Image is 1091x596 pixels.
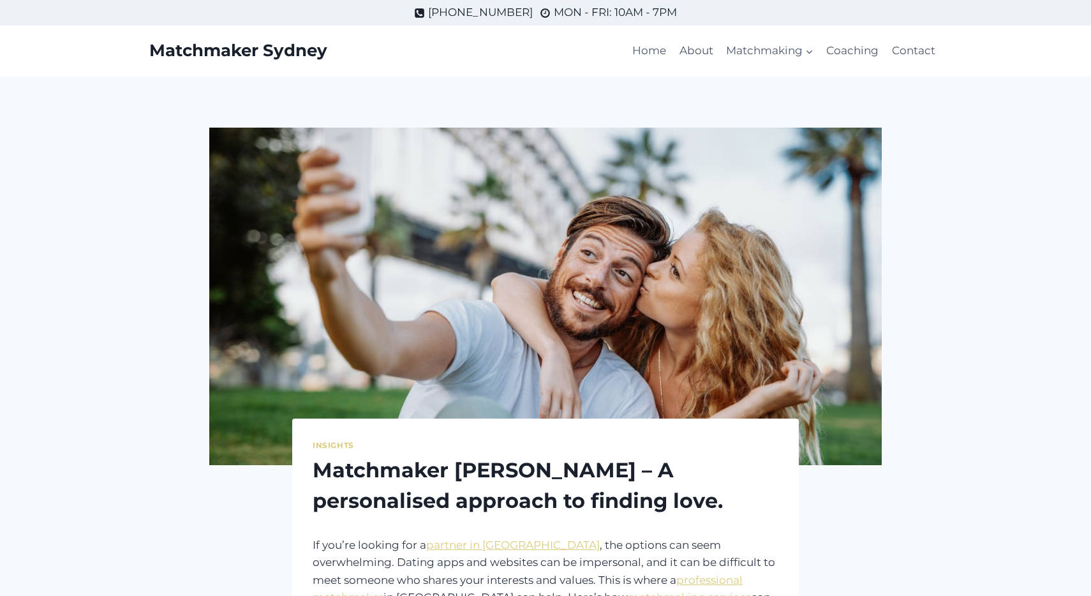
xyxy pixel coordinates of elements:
a: Contact [886,36,942,66]
a: Matchmaker Sydney [149,41,327,61]
nav: Primary Navigation [626,36,942,66]
a: Home [626,36,672,66]
span: [PHONE_NUMBER] [428,4,533,21]
a: Insights [313,440,354,450]
a: [PHONE_NUMBER] [414,4,533,21]
a: Matchmaking [720,36,820,66]
a: About [673,36,720,66]
a: partner in [GEOGRAPHIC_DATA] [426,539,600,551]
img: Young couple taking a selfie in front of Harbour Bridge [209,128,882,465]
a: Coaching [820,36,885,66]
span: MON - FRI: 10AM - 7PM [554,4,677,21]
span: Matchmaking [726,42,813,59]
h1: Matchmaker [PERSON_NAME] – A personalised approach to finding love. [313,455,778,516]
